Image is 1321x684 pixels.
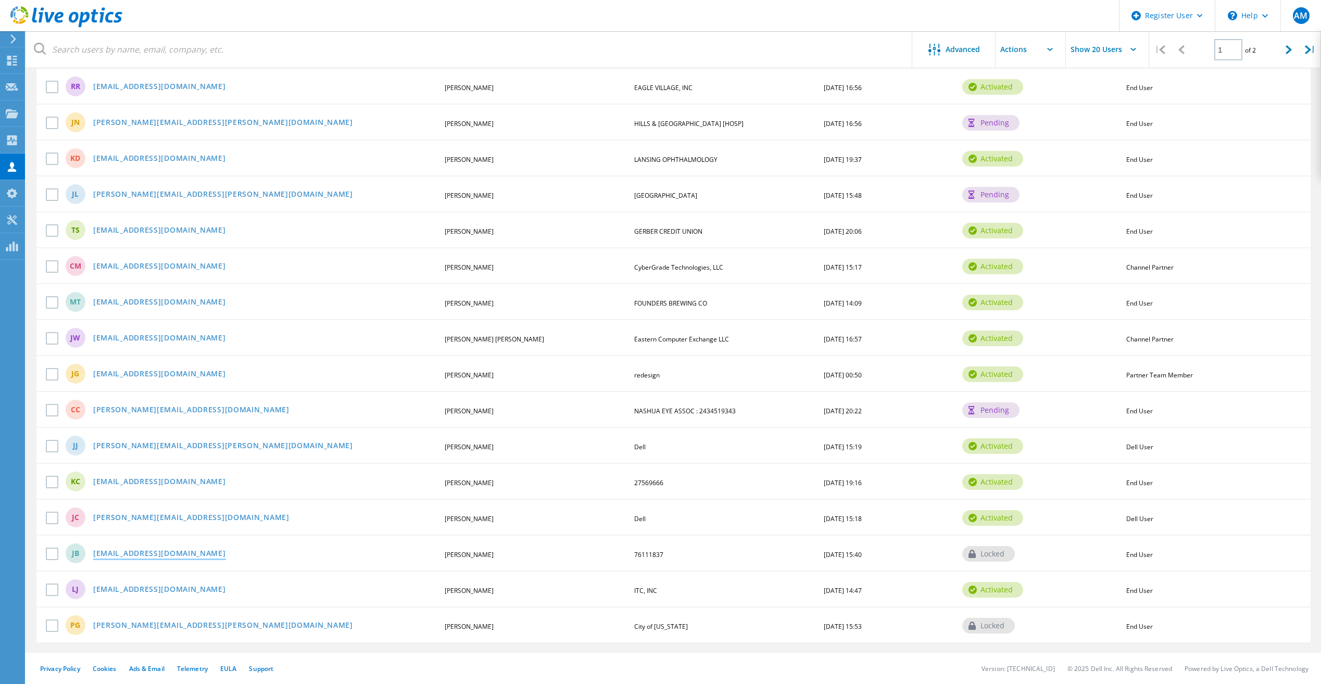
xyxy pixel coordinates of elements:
span: of 2 [1245,46,1256,55]
span: JN [71,119,80,126]
a: [PERSON_NAME][EMAIL_ADDRESS][PERSON_NAME][DOMAIN_NAME] [93,622,353,630]
span: RR [71,83,80,90]
a: Telemetry [177,664,208,673]
a: Cookies [93,664,117,673]
a: [EMAIL_ADDRESS][DOMAIN_NAME] [93,586,226,594]
span: End User [1126,155,1153,164]
span: [DATE] 15:18 [824,514,862,523]
span: End User [1126,191,1153,200]
span: [PERSON_NAME] [445,83,494,92]
div: activated [962,331,1023,346]
span: End User [1126,586,1153,595]
div: activated [962,295,1023,310]
span: [DATE] 20:22 [824,407,862,415]
span: AM [1294,11,1307,20]
span: JC [72,514,79,521]
span: JB [72,550,79,557]
span: End User [1126,550,1153,559]
div: | [1300,31,1321,68]
span: EAGLE VILLAGE, INC [634,83,693,92]
div: activated [962,223,1023,238]
span: JW [70,334,80,341]
span: [PERSON_NAME] [445,514,494,523]
span: ITC, INC [634,586,657,595]
div: activated [962,474,1023,490]
span: redesign [634,371,660,379]
div: activated [962,438,1023,454]
span: [PERSON_NAME] [445,299,494,308]
span: [PERSON_NAME] [445,407,494,415]
div: activated [962,151,1023,167]
span: HILLS & [GEOGRAPHIC_DATA] [HOSP] [634,119,744,128]
span: MT [70,298,81,306]
span: End User [1126,83,1153,92]
span: City of [US_STATE] [634,622,688,631]
span: [DATE] 15:48 [824,191,862,200]
div: pending [962,115,1020,131]
li: Version: [TECHNICAL_ID] [982,664,1055,673]
span: End User [1126,407,1153,415]
span: [DATE] 15:17 [824,263,862,272]
svg: \n [1228,11,1237,20]
span: [PERSON_NAME] [445,155,494,164]
div: activated [962,510,1023,526]
span: [DATE] 16:56 [824,119,862,128]
span: [PERSON_NAME] [445,119,494,128]
a: Privacy Policy [40,664,80,673]
a: [EMAIL_ADDRESS][DOMAIN_NAME] [93,226,226,235]
span: Dell [634,442,646,451]
span: TS [71,226,80,234]
a: [EMAIL_ADDRESS][DOMAIN_NAME] [93,478,226,487]
span: Eastern Computer Exchange LLC [634,335,729,344]
span: JJ [73,442,78,449]
span: Dell User [1126,442,1153,451]
span: NASHUA EYE ASSOC : 2434519343 [634,407,736,415]
input: Search users by name, email, company, etc. [26,31,913,68]
span: [DATE] 15:53 [824,622,862,631]
span: [DATE] 20:06 [824,227,862,236]
span: LANSING OPHTHALMOLOGY [634,155,718,164]
span: [PERSON_NAME] [445,478,494,487]
span: KC [71,478,80,485]
div: activated [962,259,1023,274]
span: Advanced [946,46,980,53]
span: [PERSON_NAME] [445,442,494,451]
a: [PERSON_NAME][EMAIL_ADDRESS][DOMAIN_NAME] [93,514,290,523]
a: [EMAIL_ADDRESS][DOMAIN_NAME] [93,334,226,343]
span: LJ [72,586,79,593]
span: End User [1126,227,1153,236]
div: locked [962,618,1015,634]
span: Dell [634,514,646,523]
a: [PERSON_NAME][EMAIL_ADDRESS][PERSON_NAME][DOMAIN_NAME] [93,442,353,451]
span: JL [72,191,79,198]
span: KD [70,155,80,162]
span: [DATE] 19:37 [824,155,862,164]
span: [DATE] 14:47 [824,586,862,595]
span: End User [1126,299,1153,308]
div: activated [962,79,1023,95]
span: [PERSON_NAME] [445,622,494,631]
span: CyberGrade Technologies, LLC [634,263,723,272]
a: EULA [220,664,236,673]
span: FOUNDERS BREWING CO [634,299,707,308]
span: PG [70,622,80,629]
li: Powered by Live Optics, a Dell Technology [1185,664,1309,673]
span: [DATE] 00:50 [824,371,862,379]
span: Channel Partner [1126,263,1174,272]
div: pending [962,402,1020,418]
span: [PERSON_NAME] [445,371,494,379]
span: [DATE] 15:19 [824,442,862,451]
span: [DATE] 15:40 [824,550,862,559]
span: GERBER CREDIT UNION [634,227,702,236]
span: [GEOGRAPHIC_DATA] [634,191,697,200]
a: [EMAIL_ADDRESS][DOMAIN_NAME] [93,298,226,307]
a: [EMAIL_ADDRESS][DOMAIN_NAME] [93,370,226,379]
a: [EMAIL_ADDRESS][DOMAIN_NAME] [93,155,226,163]
div: locked [962,546,1015,562]
a: Live Optics Dashboard [10,22,122,29]
span: [PERSON_NAME] [445,263,494,272]
a: [PERSON_NAME][EMAIL_ADDRESS][PERSON_NAME][DOMAIN_NAME] [93,119,353,128]
div: activated [962,582,1023,598]
span: Partner Team Member [1126,371,1193,379]
span: [PERSON_NAME] [445,586,494,595]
